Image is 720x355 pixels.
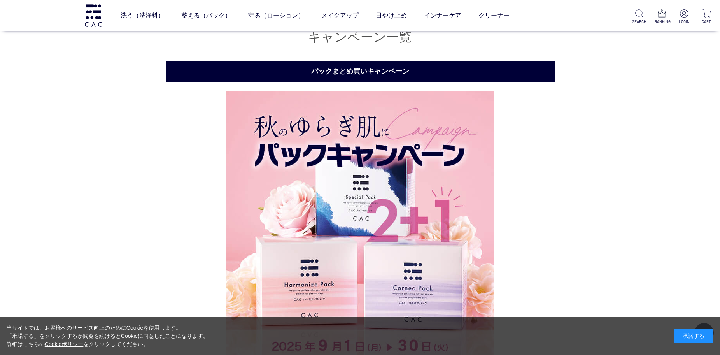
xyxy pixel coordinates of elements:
[677,9,691,25] a: LOGIN
[677,19,691,25] p: LOGIN
[655,19,669,25] p: RANKING
[674,329,713,343] div: 承諾する
[699,19,714,25] p: CART
[7,324,209,348] div: 当サイトでは、お客様へのサービス向上のためにCookieを使用します。 「承諾する」をクリックするか閲覧を続けるとCookieに同意したことになります。 詳細はこちらの をクリックしてください。
[121,5,164,26] a: 洗う（洗浄料）
[181,5,231,26] a: 整える（パック）
[166,61,555,82] h2: パックまとめ買いキャンペーン
[632,9,646,25] a: SEARCH
[45,341,84,347] a: Cookieポリシー
[632,19,646,25] p: SEARCH
[321,5,359,26] a: メイクアップ
[699,9,714,25] a: CART
[424,5,461,26] a: インナーケア
[478,5,510,26] a: クリーナー
[376,5,407,26] a: 日やけ止め
[248,5,304,26] a: 守る（ローション）
[84,4,103,26] img: logo
[655,9,669,25] a: RANKING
